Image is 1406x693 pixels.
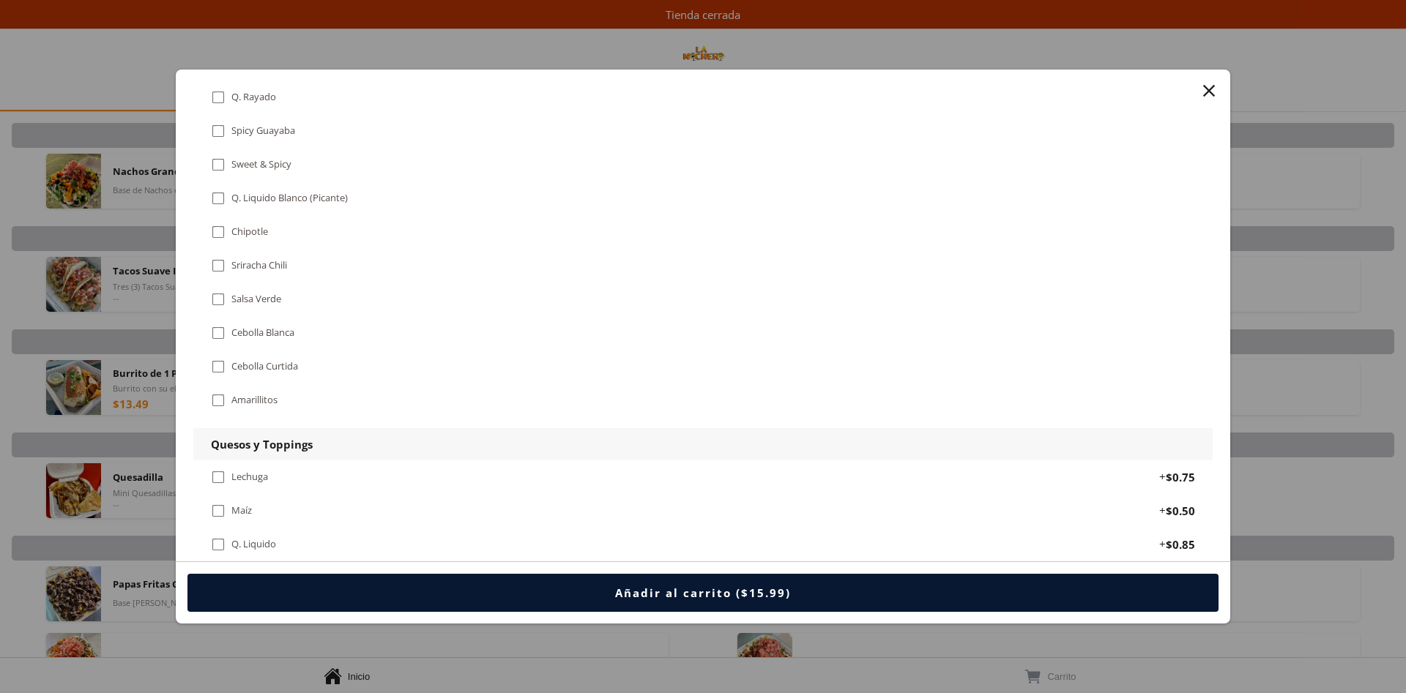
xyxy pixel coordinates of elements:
div: Quesos y Toppings [211,437,313,452]
div:  [211,224,226,240]
div:  [211,190,226,206]
div: Cebolla Curtida [231,360,298,372]
div: + [1159,469,1166,484]
button: Añadir al carrito ($15.99) [187,574,1219,612]
div: + [1159,536,1166,551]
div: Q. Liquido Blanco (Picante) [231,192,348,204]
div: $0.85 [1166,537,1195,552]
div:  [211,536,226,552]
div: Q. Rayado [231,91,276,103]
div: Spicy Guayaba [231,124,295,137]
div: Sweet & Spicy [231,158,291,171]
div: Chipotle [231,225,268,238]
div:  [211,503,226,519]
div:  [211,291,226,307]
div:  [211,258,226,274]
div: Q. Liquido [231,538,276,550]
div: Maíz [231,504,252,517]
div: Sriracha Chili [231,259,287,271]
div:  [211,123,226,139]
div:  [211,359,226,375]
div: Lechuga [231,471,268,483]
div:  [211,89,226,105]
div:  [211,392,226,408]
div:  [211,469,226,485]
div: $0.75 [1166,470,1195,484]
div: + [1159,503,1166,517]
div: Amarillitos [231,394,278,406]
div: Salsa Verde [231,293,281,305]
div: Cebolla Blanca [231,326,294,339]
button:  [1199,80,1219,101]
div:  [211,157,226,173]
div:  [211,325,226,341]
div: $0.50 [1166,503,1195,518]
div: Añadir al carrito ($15.99) [615,585,791,600]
